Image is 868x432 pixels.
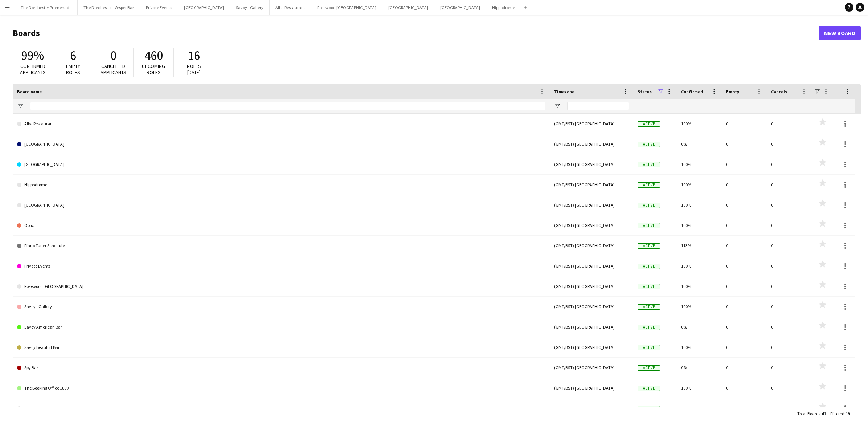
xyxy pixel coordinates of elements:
[550,175,633,195] div: (GMT/BST) [GEOGRAPHIC_DATA]
[550,134,633,154] div: (GMT/BST) [GEOGRAPHIC_DATA]
[30,102,545,110] input: Board name Filter Input
[726,89,739,94] span: Empty
[638,182,660,188] span: Active
[178,0,230,15] button: [GEOGRAPHIC_DATA]
[722,358,767,378] div: 0
[17,103,24,109] button: Open Filter Menu
[638,223,660,228] span: Active
[550,236,633,256] div: (GMT/BST) [GEOGRAPHIC_DATA]
[15,0,78,15] button: The Dorchester Promenade
[638,406,660,411] span: Active
[554,89,574,94] span: Timezone
[677,317,722,337] div: 0%
[767,114,812,134] div: 0
[486,0,521,15] button: Hippodrome
[771,89,787,94] span: Cancels
[830,407,850,421] div: :
[722,256,767,276] div: 0
[188,48,200,64] span: 16
[677,215,722,235] div: 100%
[382,0,434,15] button: [GEOGRAPHIC_DATA]
[722,276,767,296] div: 0
[17,89,42,94] span: Board name
[550,276,633,296] div: (GMT/BST) [GEOGRAPHIC_DATA]
[638,89,652,94] span: Status
[722,337,767,357] div: 0
[638,264,660,269] span: Active
[767,398,812,418] div: 0
[17,398,545,419] a: The Dark Horse
[767,297,812,317] div: 0
[638,142,660,147] span: Active
[767,378,812,398] div: 0
[722,378,767,398] div: 0
[70,48,76,64] span: 6
[638,304,660,310] span: Active
[767,215,812,235] div: 0
[17,317,545,337] a: Savoy American Bar
[797,411,820,416] span: Total Boards
[830,411,844,416] span: Filtered
[819,26,861,40] a: New Board
[638,162,660,167] span: Active
[638,345,660,350] span: Active
[677,297,722,317] div: 100%
[434,0,486,15] button: [GEOGRAPHIC_DATA]
[550,195,633,215] div: (GMT/BST) [GEOGRAPHIC_DATA]
[767,175,812,195] div: 0
[550,215,633,235] div: (GMT/BST) [GEOGRAPHIC_DATA]
[677,337,722,357] div: 100%
[66,63,80,76] span: Empty roles
[144,48,163,64] span: 460
[17,297,545,317] a: Savoy - Gallery
[767,236,812,256] div: 0
[722,297,767,317] div: 0
[767,358,812,378] div: 0
[550,337,633,357] div: (GMT/BST) [GEOGRAPHIC_DATA]
[230,0,270,15] button: Savoy - Gallery
[21,48,44,64] span: 99%
[677,134,722,154] div: 0%
[638,243,660,249] span: Active
[78,0,140,15] button: The Dorchester - Vesper Bar
[722,175,767,195] div: 0
[140,0,178,15] button: Private Events
[822,411,826,416] span: 41
[17,337,545,358] a: Savoy Beaufort Bar
[17,378,545,398] a: The Booking Office 1869
[767,134,812,154] div: 0
[797,407,826,421] div: :
[638,325,660,330] span: Active
[767,337,812,357] div: 0
[677,195,722,215] div: 100%
[677,114,722,134] div: 100%
[722,154,767,174] div: 0
[677,175,722,195] div: 100%
[638,203,660,208] span: Active
[638,365,660,371] span: Active
[17,358,545,378] a: Spy Bar
[17,215,545,236] a: Oblix
[101,63,126,76] span: Cancelled applicants
[567,102,629,110] input: Timezone Filter Input
[767,154,812,174] div: 0
[638,284,660,289] span: Active
[767,276,812,296] div: 0
[550,378,633,398] div: (GMT/BST) [GEOGRAPHIC_DATA]
[677,236,722,256] div: 113%
[722,114,767,134] div: 0
[17,154,545,175] a: [GEOGRAPHIC_DATA]
[20,63,46,76] span: Confirmed applicants
[17,134,545,154] a: [GEOGRAPHIC_DATA]
[17,276,545,297] a: Rosewood [GEOGRAPHIC_DATA]
[17,114,545,134] a: Alba Restaurant
[142,63,165,76] span: Upcoming roles
[550,114,633,134] div: (GMT/BST) [GEOGRAPHIC_DATA]
[550,317,633,337] div: (GMT/BST) [GEOGRAPHIC_DATA]
[846,411,850,416] span: 19
[110,48,116,64] span: 0
[722,134,767,154] div: 0
[677,378,722,398] div: 100%
[767,256,812,276] div: 0
[550,297,633,317] div: (GMT/BST) [GEOGRAPHIC_DATA]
